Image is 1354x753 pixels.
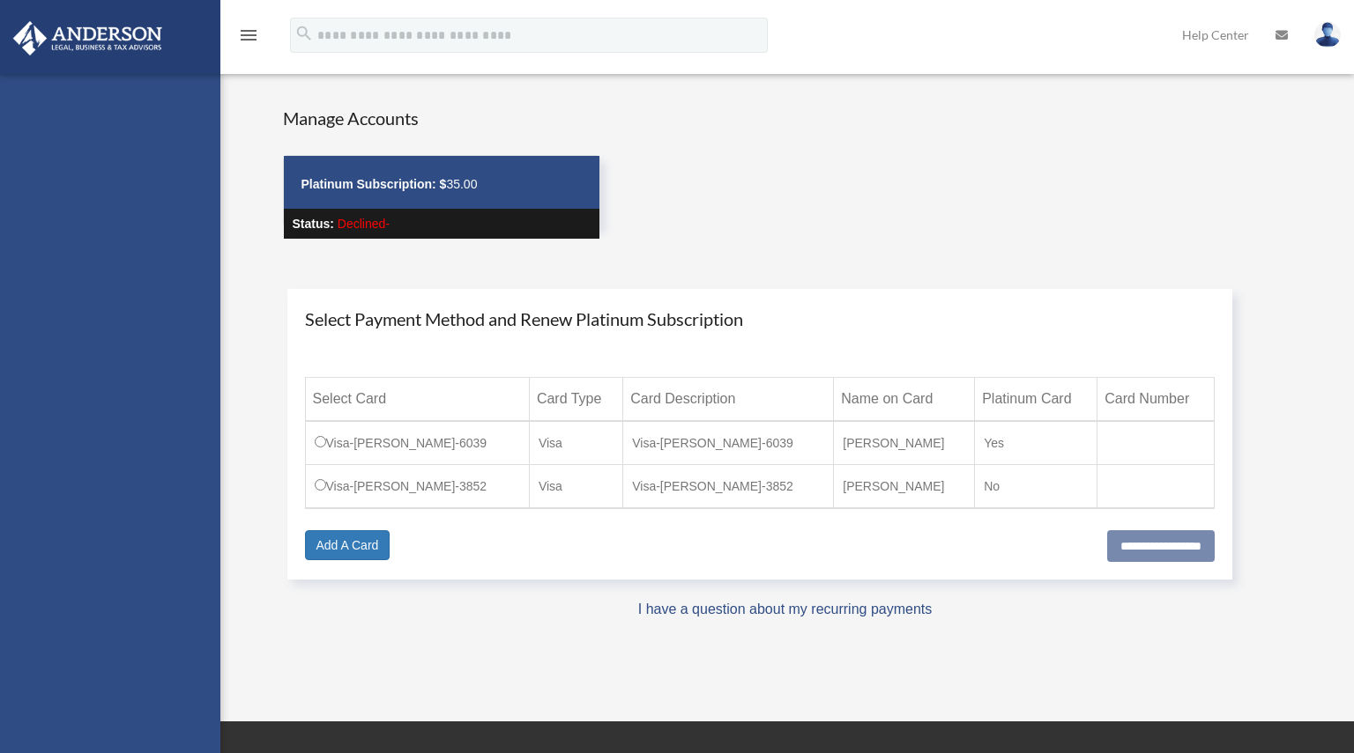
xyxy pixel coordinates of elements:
[305,377,529,421] th: Select Card
[305,306,1216,331] h4: Select Payment Method and Renew Platinum Subscription
[301,177,447,191] strong: Platinum Subscription: $
[638,602,933,616] a: I have a question about my recurring payments
[301,173,582,196] p: 35.00
[305,421,529,465] td: Visa-[PERSON_NAME]-6039
[834,464,975,508] td: [PERSON_NAME]
[283,106,600,130] h4: Manage Accounts
[529,464,622,508] td: Visa
[529,421,622,465] td: Visa
[834,377,975,421] th: Name on Card
[238,31,259,46] a: menu
[294,24,314,43] i: search
[305,530,391,560] a: Add A Card
[238,25,259,46] i: menu
[975,421,1097,465] td: Yes
[305,464,529,508] td: Visa-[PERSON_NAME]-3852
[623,421,834,465] td: Visa-[PERSON_NAME]-6039
[623,377,834,421] th: Card Description
[975,377,1097,421] th: Platinum Card
[975,464,1097,508] td: No
[1314,22,1341,48] img: User Pic
[338,217,390,231] span: Declined-
[529,377,622,421] th: Card Type
[8,21,167,55] img: Anderson Advisors Platinum Portal
[623,464,834,508] td: Visa-[PERSON_NAME]-3852
[1097,377,1215,421] th: Card Number
[293,217,334,231] strong: Status:
[834,421,975,465] td: [PERSON_NAME]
